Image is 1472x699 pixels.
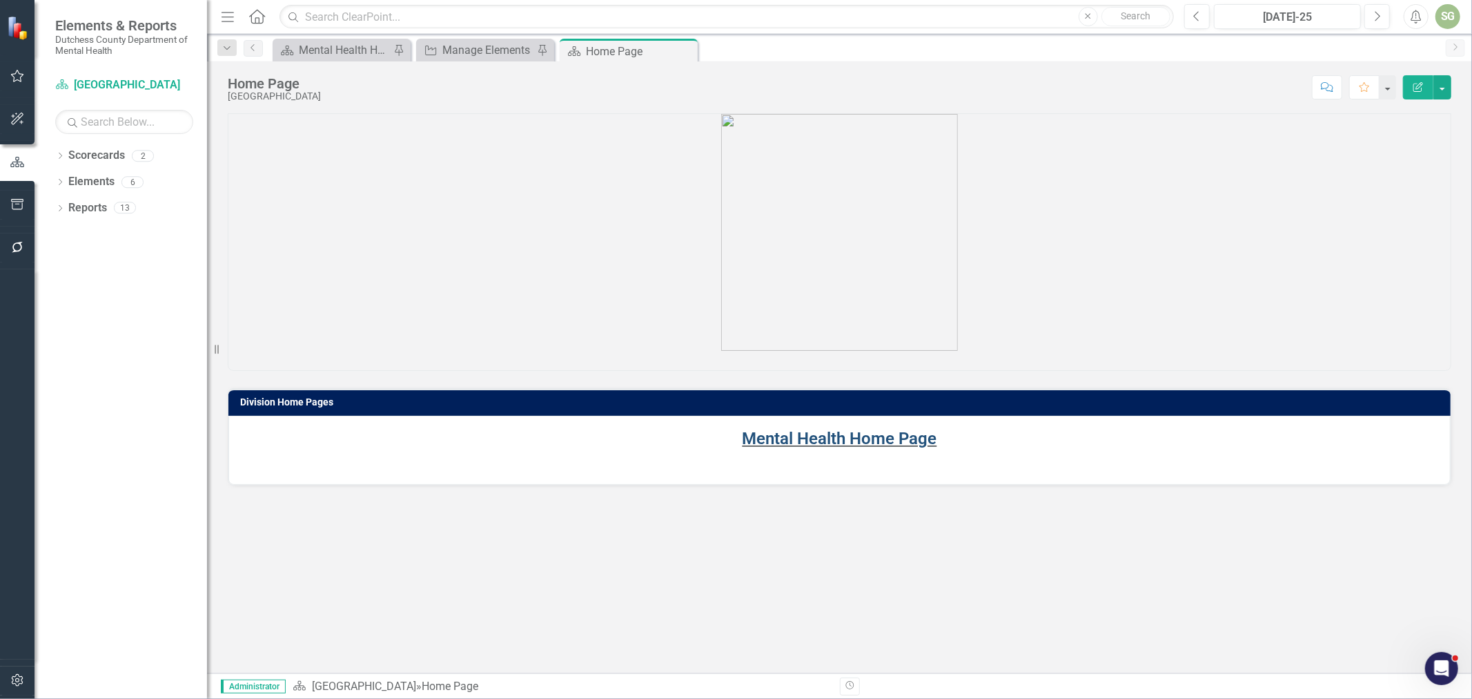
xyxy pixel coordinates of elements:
[276,41,390,59] a: Mental Health Home Page
[743,429,937,448] a: Mental Health Home Page
[68,148,125,164] a: Scorecards
[114,202,136,214] div: 13
[1121,10,1150,21] span: Search
[68,200,107,216] a: Reports
[442,41,533,59] div: Manage Elements
[240,397,1444,408] h3: Division Home Pages
[1214,4,1361,29] button: [DATE]-25
[55,77,193,93] a: [GEOGRAPHIC_DATA]
[228,91,321,102] div: [GEOGRAPHIC_DATA]
[299,41,390,59] div: Mental Health Home Page
[586,43,694,60] div: Home Page
[721,114,958,351] img: blobid0.jpg
[293,679,830,695] div: »
[1219,9,1356,26] div: [DATE]-25
[55,110,193,134] input: Search Below...
[132,150,154,162] div: 2
[279,5,1174,29] input: Search ClearPoint...
[312,680,416,693] a: [GEOGRAPHIC_DATA]
[68,174,115,190] a: Elements
[121,176,144,188] div: 6
[55,34,193,57] small: Dutchess County Department of Mental Health
[1425,652,1458,685] iframe: Intercom live chat
[55,17,193,34] span: Elements & Reports
[7,15,31,39] img: ClearPoint Strategy
[221,680,286,693] span: Administrator
[422,680,478,693] div: Home Page
[1435,4,1460,29] button: SG
[228,76,321,91] div: Home Page
[1101,7,1170,26] button: Search
[420,41,533,59] a: Manage Elements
